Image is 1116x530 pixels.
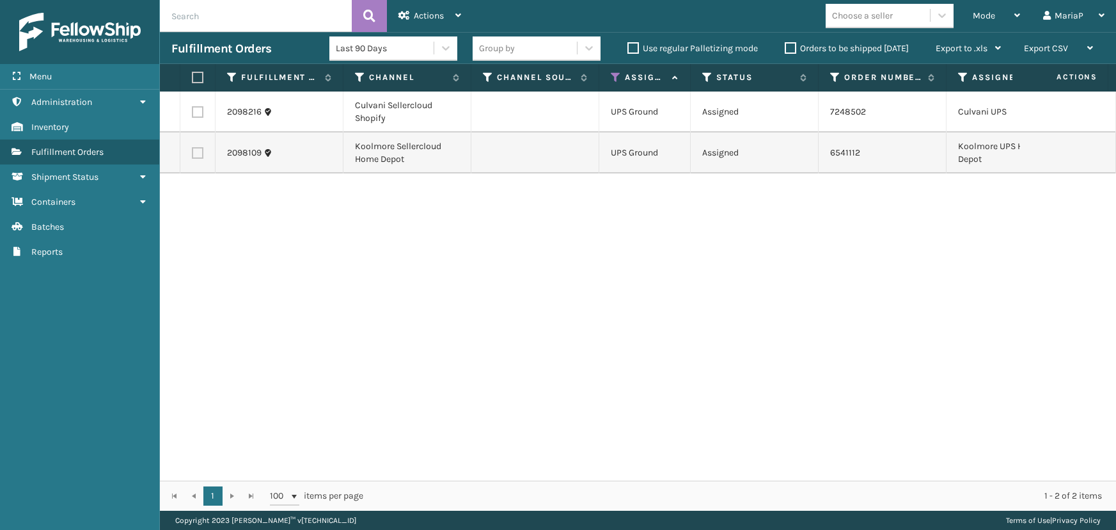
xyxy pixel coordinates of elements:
[343,92,471,132] td: Culvani Sellercloud Shopify
[343,132,471,173] td: Koolmore Sellercloud Home Depot
[336,42,435,55] div: Last 90 Days
[936,43,987,54] span: Export to .xls
[947,92,1074,132] td: Culvani UPS
[947,132,1074,173] td: Koolmore UPS Home Depot
[599,132,691,173] td: UPS Ground
[414,10,444,21] span: Actions
[1016,67,1105,88] span: Actions
[31,147,104,157] span: Fulfillment Orders
[270,490,289,502] span: 100
[844,72,922,83] label: Order Number
[1006,511,1101,530] div: |
[819,132,947,173] td: 6541112
[171,41,271,56] h3: Fulfillment Orders
[31,172,98,182] span: Shipment Status
[31,197,75,207] span: Containers
[241,72,318,83] label: Fulfillment Order Id
[1006,516,1050,525] a: Terms of Use
[497,72,574,83] label: Channel Source
[175,511,356,530] p: Copyright 2023 [PERSON_NAME]™ v [TECHNICAL_ID]
[716,72,794,83] label: Status
[832,9,893,22] div: Choose a seller
[31,122,69,132] span: Inventory
[381,490,1102,502] div: 1 - 2 of 2 items
[270,486,363,506] span: items per page
[627,43,758,54] label: Use regular Palletizing mode
[1024,43,1068,54] span: Export CSV
[31,97,92,108] span: Administration
[973,10,995,21] span: Mode
[29,71,52,82] span: Menu
[1052,516,1101,525] a: Privacy Policy
[599,92,691,132] td: UPS Ground
[479,42,515,55] div: Group by
[227,147,262,159] a: 2098109
[31,221,64,232] span: Batches
[31,246,63,257] span: Reports
[691,132,819,173] td: Assigned
[369,72,446,83] label: Channel
[203,486,223,506] a: 1
[785,43,909,54] label: Orders to be shipped [DATE]
[625,72,666,83] label: Assigned Carrier Service
[19,13,141,51] img: logo
[227,106,262,118] a: 2098216
[819,92,947,132] td: 7248502
[691,92,819,132] td: Assigned
[972,72,1049,83] label: Assigned Carrier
